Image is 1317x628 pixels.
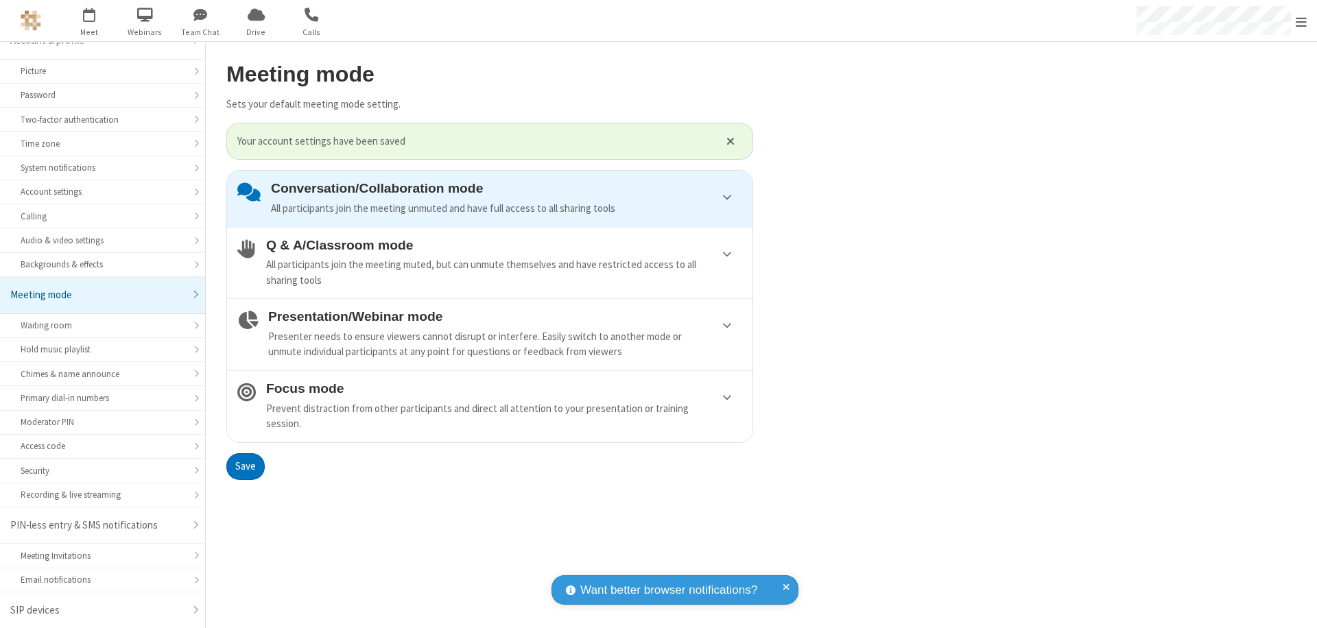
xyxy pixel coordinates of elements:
h4: Presentation/Webinar mode [268,309,742,324]
div: Account settings [21,185,185,198]
h4: Focus mode [266,381,742,396]
p: Sets your default meeting mode setting. [226,97,753,112]
h4: Q & A/Classroom mode [266,238,742,252]
div: Meeting Invitations [21,549,185,562]
div: Waiting room [21,319,185,332]
div: SIP devices [10,603,185,618]
img: QA Selenium DO NOT DELETE OR CHANGE [21,10,41,31]
div: Prevent distraction from other participants and direct all attention to your presentation or trai... [266,401,742,432]
div: Chimes & name announce [21,367,185,381]
div: Backgrounds & effects [21,258,185,271]
div: All participants join the meeting unmuted and have full access to all sharing tools [271,201,742,217]
div: Password [21,88,185,101]
div: Recording & live streaming [21,488,185,501]
div: Hold music playlist [21,343,185,356]
div: Two-factor authentication [21,113,185,126]
div: System notifications [21,161,185,174]
span: Calls [286,26,337,38]
div: Moderator PIN [21,415,185,428]
div: Primary dial-in numbers [21,391,185,404]
span: Meet [64,26,115,38]
div: Calling [21,210,185,223]
span: Drive [230,26,282,38]
div: Audio & video settings [21,234,185,247]
div: Meeting mode [10,287,185,303]
span: Webinars [119,26,171,38]
button: Save [226,453,265,481]
div: Presenter needs to ensure viewers cannot disrupt or interfere. Easily switch to another mode or u... [268,329,742,360]
div: Time zone [21,137,185,150]
div: Access code [21,439,185,452]
span: Team Chat [175,26,226,38]
button: Close alert [720,131,742,152]
div: Security [21,464,185,477]
span: Want better browser notifications? [580,581,757,599]
div: Email notifications [21,573,185,586]
span: Your account settings have been saved [237,134,709,149]
h2: Meeting mode [226,62,753,86]
h4: Conversation/Collaboration mode [271,181,742,195]
div: PIN-less entry & SMS notifications [10,518,185,533]
div: Picture [21,64,185,77]
div: All participants join the meeting muted, but can unmute themselves and have restricted access to ... [266,257,742,288]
